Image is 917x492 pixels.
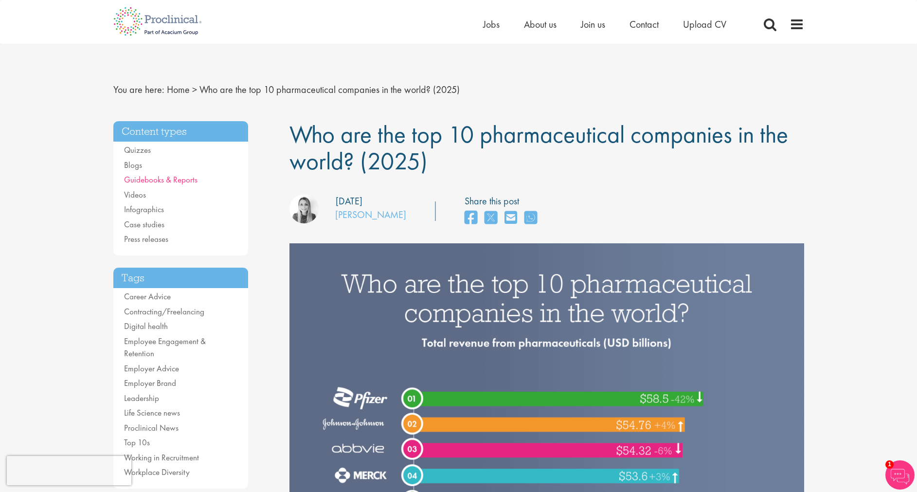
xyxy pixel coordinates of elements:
a: Contact [629,18,659,31]
a: Employee Engagement & Retention [124,336,206,359]
a: Workplace Diversity [124,467,190,477]
img: Chatbot [885,460,915,490]
a: Upload CV [683,18,726,31]
a: Jobs [483,18,500,31]
img: Hannah Burke [289,194,319,223]
a: Press releases [124,234,168,244]
div: [DATE] [336,194,362,208]
label: Share this post [465,194,542,208]
a: Guidebooks & Reports [124,174,198,185]
a: Life Science news [124,407,180,418]
a: Top 10s [124,437,150,448]
a: share on facebook [465,208,477,229]
span: > [192,83,197,96]
span: 1 [885,460,894,469]
a: Employer Brand [124,378,176,388]
a: share on whats app [524,208,537,229]
h3: Content types [113,121,249,142]
a: Blogs [124,160,142,170]
a: About us [524,18,557,31]
a: [PERSON_NAME] [335,208,406,221]
a: Employer Advice [124,363,179,374]
a: Digital health [124,321,168,331]
iframe: reCAPTCHA [7,456,131,485]
a: Working in Recruitment [124,452,199,463]
a: Videos [124,189,146,200]
a: Case studies [124,219,164,230]
span: Who are the top 10 pharmaceutical companies in the world? (2025) [289,119,788,177]
a: Leadership [124,393,159,403]
span: Who are the top 10 pharmaceutical companies in the world? (2025) [199,83,460,96]
a: breadcrumb link [167,83,190,96]
a: Infographics [124,204,164,215]
a: share on email [504,208,517,229]
a: share on twitter [485,208,497,229]
a: Career Advice [124,291,171,302]
a: Contracting/Freelancing [124,306,204,317]
span: You are here: [113,83,164,96]
a: Quizzes [124,145,151,155]
h3: Tags [113,268,249,289]
a: Join us [581,18,605,31]
a: Proclinical News [124,422,179,433]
